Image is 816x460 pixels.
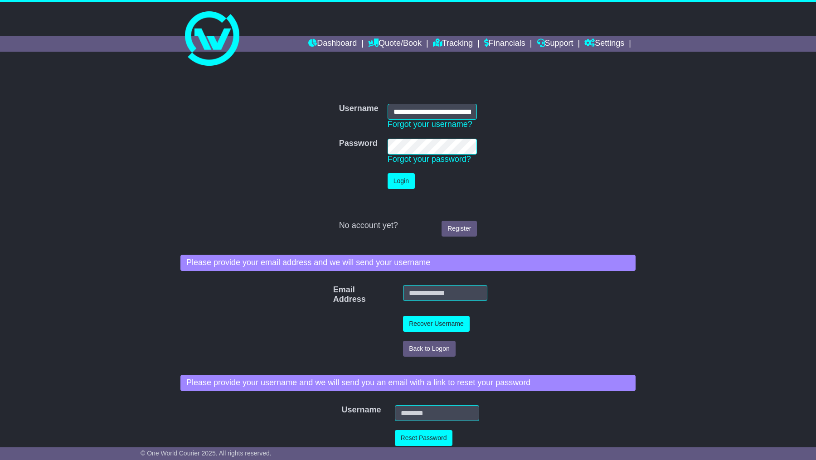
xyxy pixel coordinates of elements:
[180,375,636,391] div: Please provide your username and we will send you an email with a link to reset your password
[433,36,473,52] a: Tracking
[403,316,470,332] button: Recover Username
[388,173,415,189] button: Login
[388,120,472,129] a: Forgot your username?
[584,36,624,52] a: Settings
[329,285,345,305] label: Email Address
[368,36,422,52] a: Quote/Book
[339,139,378,149] label: Password
[337,405,349,415] label: Username
[484,36,525,52] a: Financials
[339,104,379,114] label: Username
[180,255,636,271] div: Please provide your email address and we will send your username
[442,221,477,237] a: Register
[339,221,477,231] div: No account yet?
[403,341,456,357] button: Back to Logon
[388,155,471,164] a: Forgot your password?
[537,36,573,52] a: Support
[395,430,453,446] button: Reset Password
[141,450,272,457] span: © One World Courier 2025. All rights reserved.
[308,36,357,52] a: Dashboard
